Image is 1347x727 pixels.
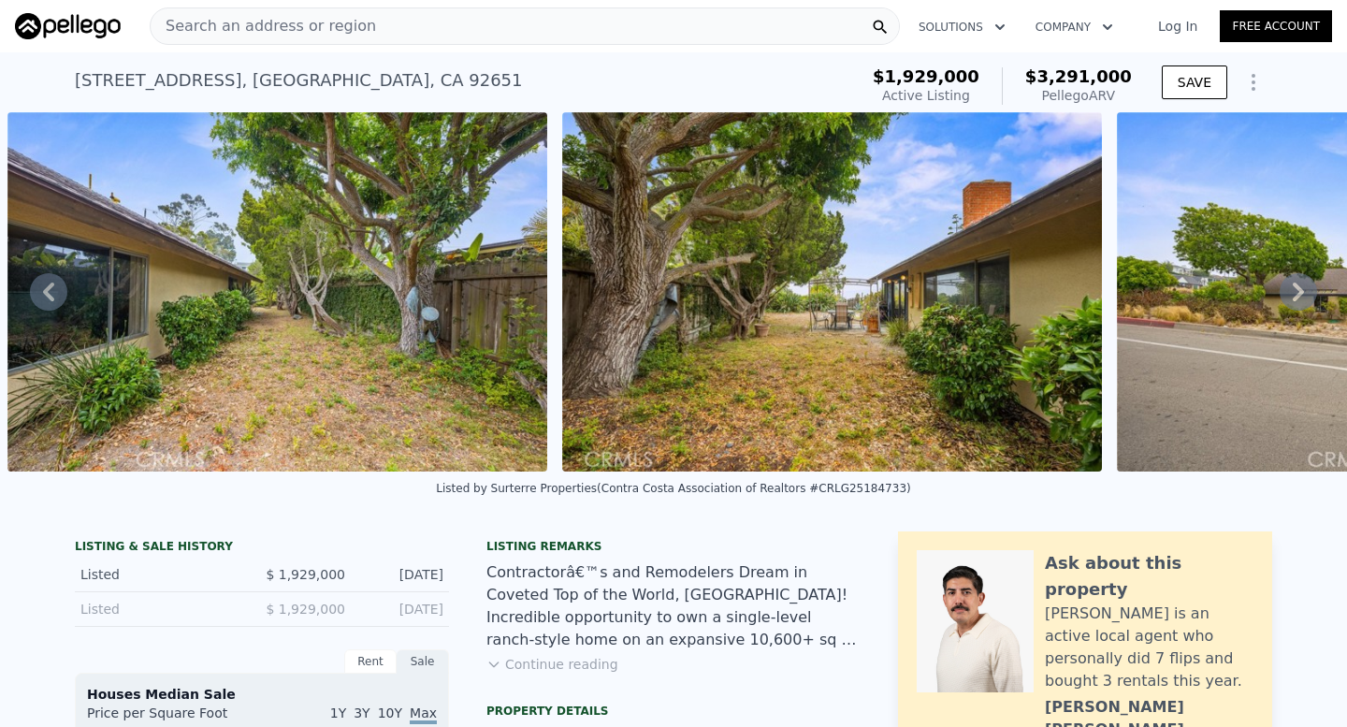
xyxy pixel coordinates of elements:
[330,705,346,720] span: 1Y
[151,15,376,37] span: Search an address or region
[266,602,345,617] span: $ 1,929,000
[360,565,443,584] div: [DATE]
[1025,66,1132,86] span: $3,291,000
[1021,10,1128,44] button: Company
[266,567,345,582] span: $ 1,929,000
[15,13,121,39] img: Pellego
[486,704,861,719] div: Property details
[354,705,369,720] span: 3Y
[344,649,397,674] div: Rent
[1025,86,1132,105] div: Pellego ARV
[360,600,443,618] div: [DATE]
[75,539,449,558] div: LISTING & SALE HISTORY
[378,705,402,720] span: 10Y
[882,88,970,103] span: Active Listing
[7,112,547,472] img: Sale: 167482100 Parcel: 62872610
[1045,550,1253,603] div: Ask about this property
[1045,603,1253,692] div: [PERSON_NAME] is an active local agent who personally did 7 flips and bought 3 rentals this year.
[486,539,861,554] div: Listing remarks
[1235,64,1272,101] button: Show Options
[75,67,523,94] div: [STREET_ADDRESS] , [GEOGRAPHIC_DATA] , CA 92651
[80,600,247,618] div: Listed
[410,705,437,724] span: Max
[87,685,437,704] div: Houses Median Sale
[1220,10,1332,42] a: Free Account
[486,561,861,651] div: Contractorâ€™s and Remodelers Dream in Coveted Top of the World, [GEOGRAPHIC_DATA]! Incredible op...
[1136,17,1220,36] a: Log In
[904,10,1021,44] button: Solutions
[873,66,979,86] span: $1,929,000
[436,482,910,495] div: Listed by Surterre Properties (Contra Costa Association of Realtors #CRLG25184733)
[397,649,449,674] div: Sale
[562,112,1102,472] img: Sale: 167482100 Parcel: 62872610
[80,565,247,584] div: Listed
[1162,65,1227,99] button: SAVE
[486,655,618,674] button: Continue reading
